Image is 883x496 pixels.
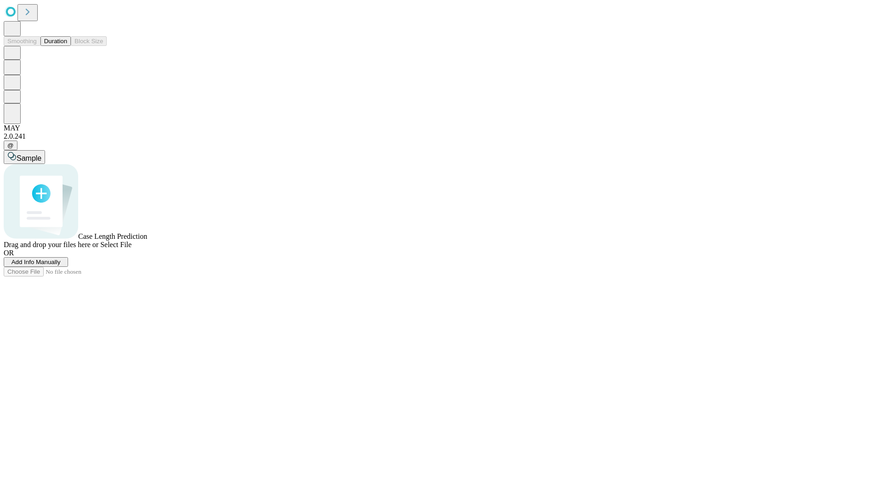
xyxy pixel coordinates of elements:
[71,36,107,46] button: Block Size
[40,36,71,46] button: Duration
[11,259,61,265] span: Add Info Manually
[4,241,98,248] span: Drag and drop your files here or
[7,142,14,149] span: @
[17,154,41,162] span: Sample
[100,241,132,248] span: Select File
[4,141,17,150] button: @
[4,249,14,257] span: OR
[4,257,68,267] button: Add Info Manually
[4,124,879,132] div: MAY
[4,132,879,141] div: 2.0.241
[78,232,147,240] span: Case Length Prediction
[4,150,45,164] button: Sample
[4,36,40,46] button: Smoothing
